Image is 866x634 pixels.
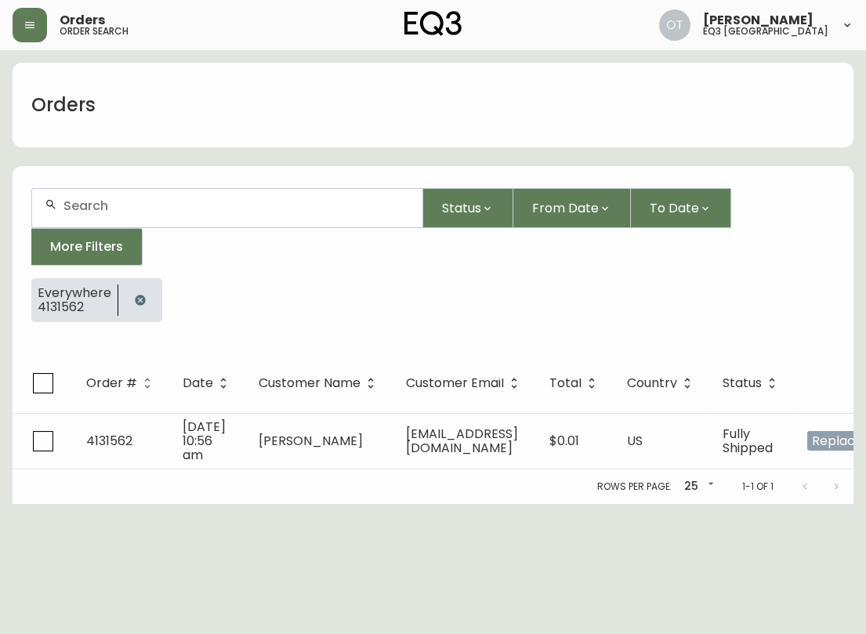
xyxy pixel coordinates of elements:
[723,425,773,457] span: Fully Shipped
[60,14,105,27] span: Orders
[31,228,143,266] button: More Filters
[259,432,363,450] span: [PERSON_NAME]
[631,188,731,228] button: To Date
[259,376,381,390] span: Customer Name
[63,198,410,213] input: Search
[659,9,690,41] img: 5d4d18d254ded55077432b49c4cb2919
[627,432,643,450] span: US
[723,376,782,390] span: Status
[86,376,158,390] span: Order #
[406,425,518,457] span: [EMAIL_ADDRESS][DOMAIN_NAME]
[86,432,132,450] span: 4131562
[183,379,213,388] span: Date
[513,188,631,228] button: From Date
[404,11,462,36] img: logo
[678,474,717,500] div: 25
[406,379,504,388] span: Customer Email
[703,27,828,36] h5: eq3 [GEOGRAPHIC_DATA]
[31,92,96,118] h1: Orders
[627,376,698,390] span: Country
[60,27,129,36] h5: order search
[50,238,123,255] span: More Filters
[442,198,481,218] span: Status
[549,379,582,388] span: Total
[723,379,762,388] span: Status
[183,376,234,390] span: Date
[597,480,672,494] p: Rows per page:
[549,432,579,450] span: $0.01
[406,376,524,390] span: Customer Email
[627,379,677,388] span: Country
[183,418,226,464] span: [DATE] 10:56 am
[423,188,513,228] button: Status
[532,198,599,218] span: From Date
[259,379,361,388] span: Customer Name
[703,14,813,27] span: [PERSON_NAME]
[38,286,111,300] span: Everywhere
[650,198,699,218] span: To Date
[86,379,137,388] span: Order #
[38,300,111,314] span: 4131562
[742,480,774,494] p: 1-1 of 1
[549,376,602,390] span: Total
